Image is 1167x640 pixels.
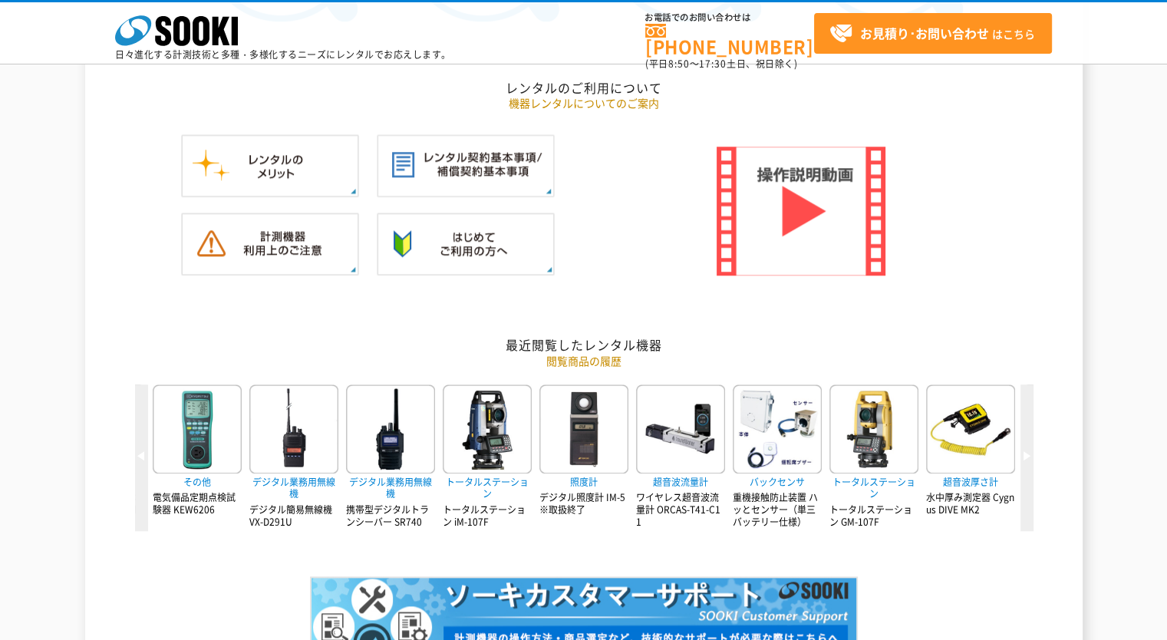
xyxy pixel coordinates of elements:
[135,80,1033,96] h2: レンタルのご利用について
[181,134,359,197] img: レンタルのメリット
[699,57,727,71] span: 17:30
[443,384,532,528] a: トータルステーション iM-107Fトータルステーショントータルステーション iM-107F
[181,213,359,275] img: 計測機器ご利用上のご注意
[733,384,822,528] a: 重機接触防止装置 ハッとセンサー（単三バッテリー仕様） ハッとセンサー（単三バッテリー仕様）バックセンサ重機接触防止装置 ハッとセンサー（単三バッテリー仕様）
[153,473,242,490] span: その他
[135,384,147,530] button: Previous
[829,384,918,528] a: トータルステーション GM-107Fトータルステーショントータルステーション GM-107F
[153,384,242,516] a: 電気備品定期点検試験器 KEW6206その他電気備品定期点検試験器 KEW6206
[636,384,725,473] img: ワイヤレス超音波流量計 ORCAS-T41-C11
[377,181,555,196] a: レンタル契約基本事項／補償契約基本事項
[1020,384,1033,530] button: Next
[829,22,1035,45] span: はこちら
[645,57,797,71] span: (平日 ～ 土日、祝日除く)
[443,473,532,502] span: トータルステーション
[860,24,989,42] strong: お見積り･お問い合わせ
[926,384,1015,516] a: 水中厚み測定器 Cygnus DIVE MK2超音波厚さ計水中厚み測定器 Cygnus DIVE MK2
[829,473,918,502] span: トータルステーション
[249,384,338,528] a: デジタル簡易無線機 VX-D291Uデジタル業務用無線機デジタル簡易無線機 VX-D291U
[829,384,918,473] img: トータルステーション GM-107F
[181,259,359,274] a: 計測機器ご利用上のご注意
[346,384,435,473] img: 携帯型デジタルトランシーバー SR740
[443,384,532,473] img: トータルステーション iM-107F
[377,213,555,275] img: はじめてご利用の方へ
[733,384,822,473] img: 重機接触防止装置 ハッとセンサー（単三バッテリー仕様） ハッとセンサー（単三バッテリー仕様）
[249,384,338,473] img: デジタル簡易無線機 VX-D291U
[636,473,725,490] span: 超音波流量計
[645,13,814,22] span: お電話でのお問い合わせは
[539,384,628,516] a: デジタル照度計 IM-5 ※取扱終了照度計デジタル照度計 IM-5 ※取扱終了
[717,147,885,275] img: SOOKI 操作説明動画
[814,13,1052,54] a: お見積り･お問い合わせはこちら
[115,50,451,59] p: 日々進化する計測技術と多種・多様化するニーズにレンタルでお応えします。
[539,473,628,490] span: 照度計
[135,337,1033,353] h2: 最近閲覧したレンタル機器
[249,473,338,502] span: デジタル業務用無線機
[645,24,814,55] a: [PHONE_NUMBER]
[668,57,690,71] span: 8:50
[733,473,822,490] span: バックセンサ
[377,259,555,274] a: はじめてご利用の方へ
[539,384,628,473] img: デジタル照度計 IM-5 ※取扱終了
[346,473,435,502] span: デジタル業務用無線機
[926,473,1015,490] span: 超音波厚さ計
[346,384,435,528] a: 携帯型デジタルトランシーバー SR740デジタル業務用無線機携帯型デジタルトランシーバー SR740
[636,384,725,528] a: ワイヤレス超音波流量計 ORCAS-T41-C11超音波流量計ワイヤレス超音波流量計 ORCAS-T41-C11
[181,181,359,196] a: レンタルのメリット
[135,95,1033,111] p: 機器レンタルについてのご案内
[153,384,242,473] img: 電気備品定期点検試験器 KEW6206
[135,353,1033,369] p: 閲覧商品の履歴
[926,384,1015,473] img: 水中厚み測定器 Cygnus DIVE MK2
[377,134,555,197] img: レンタル契約基本事項／補償契約基本事項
